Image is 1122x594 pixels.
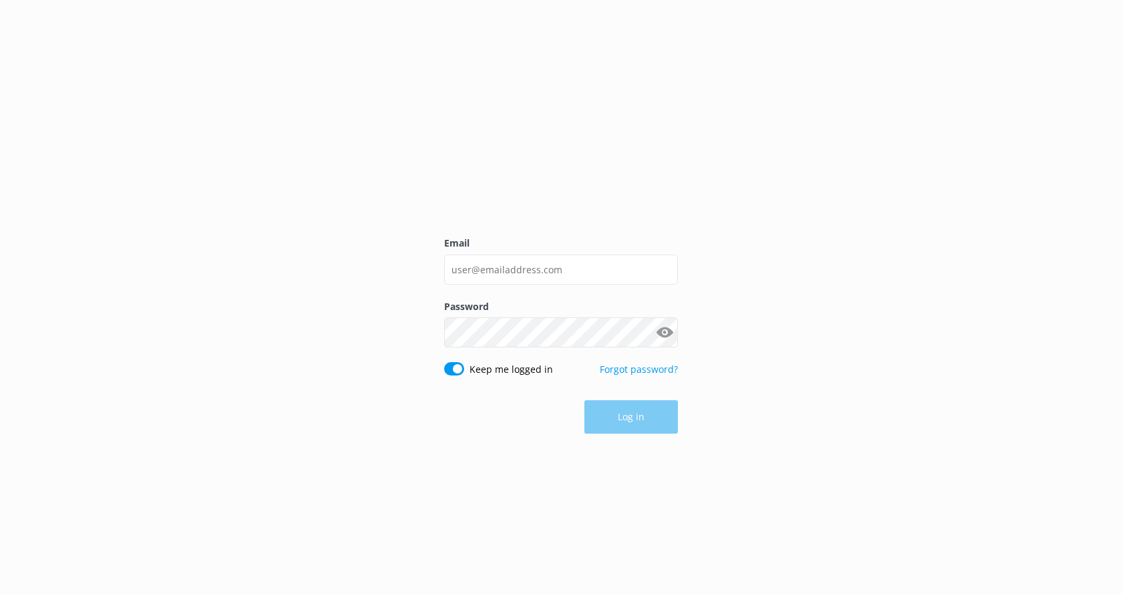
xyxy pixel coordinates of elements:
[470,362,553,377] label: Keep me logged in
[444,299,678,314] label: Password
[444,236,678,251] label: Email
[651,319,678,346] button: Show password
[600,363,678,376] a: Forgot password?
[444,255,678,285] input: user@emailaddress.com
